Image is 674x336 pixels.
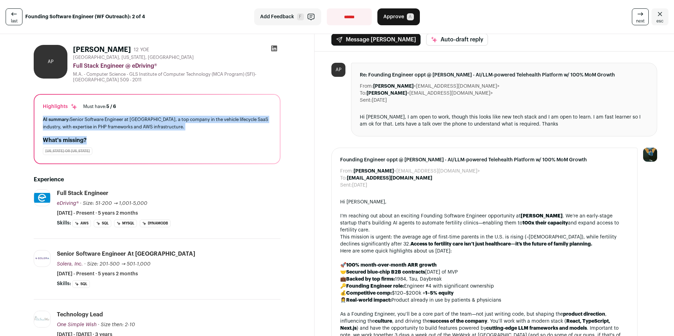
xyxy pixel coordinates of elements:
span: [DATE] - Present · 5 years 2 months [57,210,138,217]
span: Hi [PERSON_NAME], [340,200,386,204]
span: Approve [383,13,404,20]
img: fe062ff643f64248d2c93c75675113b60bdd2e5fa953b15667a29c3d5a6c1403 [34,257,50,260]
dd: <[EMAIL_ADDRESS][DOMAIN_NAME]> [353,168,480,175]
span: 👩‍⚕️ [340,298,346,303]
a: last [6,8,22,25]
img: b1e593a792faab3f72c89e251ebeb31a099c072d2dbe0a8287820f5be16e010e.jpg [34,311,50,327]
b: [PERSON_NAME] [366,91,407,96]
span: last [11,18,18,24]
div: M.A. - Computer Science - GLS Institute of Computer Technology (MCA Program) (SFI)-[GEOGRAPHIC_DA... [73,72,280,83]
span: Add Feedback [260,13,294,20]
span: Founding Engineer oppt @ [PERSON_NAME] - AI/LLM-powered Telehealth Platform w/ 100% MoM Growth [340,156,629,163]
span: · Size: 51-200 → 1,001-5,000 [80,201,147,206]
div: Senior Software Engineer at [GEOGRAPHIC_DATA], a top company in the vehicle lifecycle SaaS indust... [43,116,271,130]
div: Full Stack Engineer [57,189,108,197]
span: · Size then: 2-10 [98,322,135,327]
a: next [632,8,649,25]
span: [GEOGRAPHIC_DATA], [US_STATE], [GEOGRAPHIC_DATA] [73,55,194,60]
li: DynamoDB [140,220,171,227]
a: Close [652,8,668,25]
strong: Competitive comp: [346,291,392,296]
div: AP [331,63,345,77]
h1: [PERSON_NAME] [73,45,131,55]
span: 🔑 [340,284,346,289]
button: Approve A [377,8,420,25]
strong: Founding Software Engineer (WF Outreach): 2 of 4 [25,13,145,20]
dd: [DATE] [372,97,387,104]
dt: Sent: [340,182,352,189]
strong: 1–5% equity [425,291,454,296]
span: 🤝 [340,270,346,275]
li: AWS [72,220,91,227]
strong: 100% month-over-month ARR growth [346,263,437,268]
strong: 100x their capacity [522,221,568,226]
span: Solera, Inc. [57,262,83,267]
strong: Founding Engineer role: [346,284,404,289]
dt: To: [360,90,366,97]
b: [PERSON_NAME] [373,84,414,89]
span: eDriving® [57,201,79,206]
strong: Secured blue-chip B2B contracts [346,270,425,275]
span: , and driving the [392,319,430,324]
button: Message [PERSON_NAME] [331,34,421,46]
span: One Simple Wish [57,322,97,327]
button: Auto-draft reply [426,34,488,46]
div: Full Stack Engineer @ eDriving® [73,62,280,70]
span: Engineer #4 with significant ownership [404,284,494,289]
dd: [DATE] [352,182,367,189]
dt: From: [340,168,353,175]
span: 💼 [340,277,346,282]
span: Re: Founding Engineer oppt @ [PERSON_NAME] - AI/LLM-powered Telehealth Platform w/ 100% MoM Growth [360,72,648,79]
span: 💰 [340,291,346,296]
span: · Size: 201-500 → 501-1,000 [84,262,151,267]
span: A [407,13,414,20]
span: $120–$200k + [392,291,425,296]
span: Skills: [57,280,71,287]
img: 12031951-medium_jpg [643,148,657,162]
strong: Access to fertility care isn’t just healthcare—it’s the future of family planning. [410,242,592,247]
dt: Sent: [360,97,372,104]
strong: Real-world impact: [346,298,391,303]
span: [DATE] - Present · 5 years 2 months [57,270,138,277]
strong: culture [375,319,392,324]
div: AP [34,45,67,79]
span: This mission is urgent: the average age of first-time parents in the U.S. is rising (~[DEMOGRAPHI... [340,235,616,247]
div: Hi [PERSON_NAME], I am open to work, though this looks like new tech stack and I am open to learn... [360,114,648,128]
b: [PERSON_NAME] [353,169,394,174]
strong: success of the company [430,319,487,324]
li: SQL [94,220,111,227]
dt: To: [340,175,347,182]
div: Must have: [83,104,116,109]
strong: Backed by top firms: [346,277,395,282]
div: 12 YOE [134,46,149,53]
div: [US_STATE] or [US_STATE] [43,147,92,155]
strong: product direction [563,312,605,317]
span: F [297,13,304,20]
span: Here are some quick highlights about us [DATE]: [340,249,452,254]
dd: <[EMAIL_ADDRESS][DOMAIN_NAME]> [366,90,493,97]
span: Product already in use by patients & physicians [391,298,501,303]
strong: cutting-edge LLM frameworks and models [486,326,587,331]
span: I’m reaching out about an exciting Founding Software Engineer opportunity at [340,214,521,219]
span: 🚀 [340,263,346,268]
b: [EMAIL_ADDRESS][DOMAIN_NAME] [347,176,432,181]
span: AI summary: [43,117,70,122]
h2: What's missing? [43,136,271,145]
strong: [PERSON_NAME] [521,214,563,219]
div: Senior Software Engineer at [GEOGRAPHIC_DATA] [57,250,195,258]
div: Technology Lead [57,311,103,318]
li: MySQL [114,220,137,227]
span: 1984, Tau, Daybreak [395,277,442,282]
span: . You’ll work with a modern stack ( [487,319,566,324]
dt: From: [360,83,373,90]
span: next [636,18,645,24]
span: [DATE] of MVP [425,270,458,275]
div: Highlights [43,103,78,110]
span: 5 / 6 [106,104,116,109]
span: esc [656,18,663,24]
h2: Experience [34,175,280,184]
dd: <[EMAIL_ADDRESS][DOMAIN_NAME]> [373,83,500,90]
span: ) and have the opportunity to build features powered by [357,326,486,331]
img: 95f8661a38e31382ace0afd434a9ded82096aa2da267df49b02b27ffdf2d6232.jpg [34,193,50,203]
span: As a Founding Engineer, you’ll be a core part of the team—not just writing code, but shaping the [340,312,563,317]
